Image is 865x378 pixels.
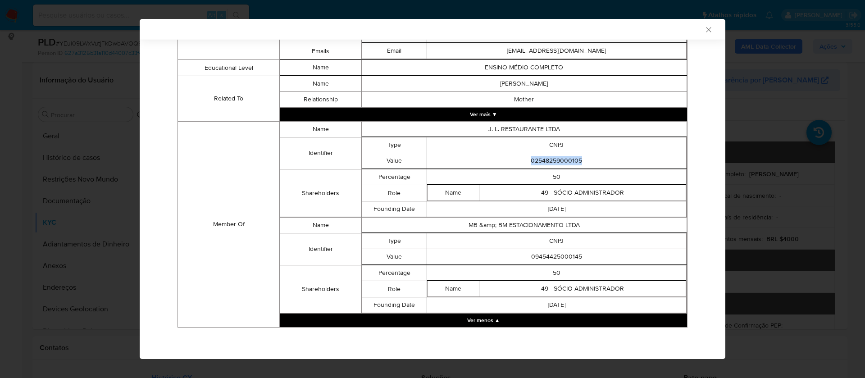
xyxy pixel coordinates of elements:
td: Related To [178,76,280,122]
td: Emails [280,43,362,59]
td: ENSINO MÉDIO COMPLETO [361,60,687,76]
td: Founding Date [362,297,427,313]
td: 09454425000145 [427,249,686,265]
td: Educational Level [178,60,280,76]
button: Fechar a janela [704,25,712,33]
td: [DATE] [427,297,686,313]
td: 49 - SÓCIO-ADMINISTRADOR [479,185,686,201]
td: Role [362,281,427,297]
div: closure-recommendation-modal [140,19,725,359]
td: Founding Date [362,201,427,217]
button: Collapse array [280,314,687,327]
td: 50 [427,265,686,281]
button: Expand array [280,108,687,121]
td: Value [362,249,427,265]
td: Name [280,60,362,76]
td: Email [362,43,427,59]
td: Name [427,185,479,201]
td: MB &amp; BM ESTACIONAMENTO LTDA [361,218,687,233]
td: Type [362,137,427,153]
td: J. L. RESTAURANTE LTDA [361,122,687,137]
td: Value [362,153,427,169]
td: Identifier [280,137,362,169]
td: CNPJ [427,137,686,153]
td: Percentage [362,265,427,281]
td: Relationship [280,92,362,108]
td: Name [280,122,362,137]
td: Role [362,185,427,201]
td: [EMAIL_ADDRESS][DOMAIN_NAME] [427,43,686,59]
td: 02548259000105 [427,153,686,169]
td: CNPJ [427,233,686,249]
td: 49 - SÓCIO-ADMINISTRADOR [479,281,686,297]
td: Identifier [280,233,362,265]
td: [DATE] [427,201,686,217]
td: 50 [427,169,686,185]
td: Name [280,218,362,233]
td: Percentage [362,169,427,185]
td: Name [280,76,362,92]
td: Type [362,233,427,249]
td: Shareholders [280,169,362,218]
td: Mother [361,92,687,108]
td: Name [427,281,479,297]
td: Member Of [178,122,280,328]
td: Shareholders [280,265,362,314]
td: [PERSON_NAME] [361,76,687,92]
